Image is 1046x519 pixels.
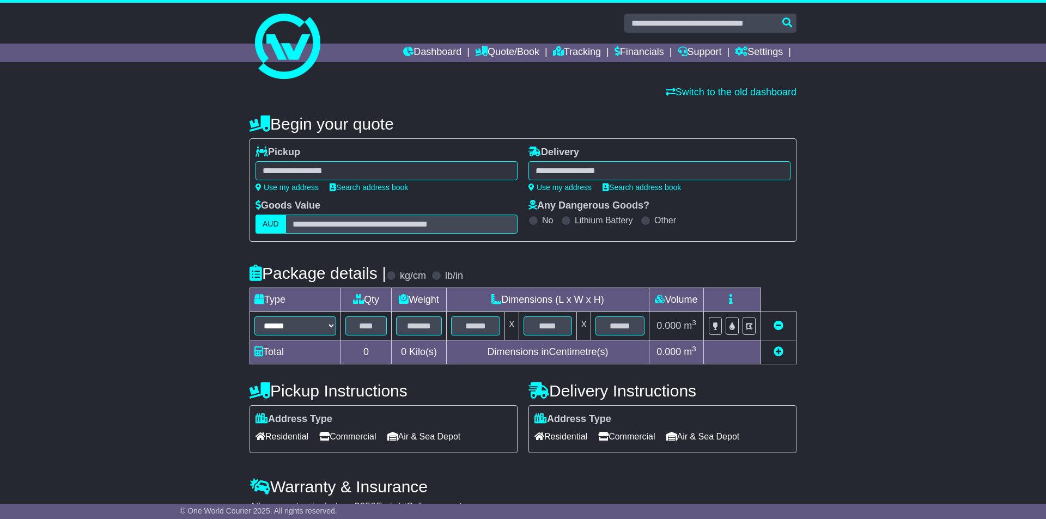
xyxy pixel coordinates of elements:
[649,288,703,312] td: Volume
[692,345,696,353] sup: 3
[528,382,796,400] h4: Delivery Instructions
[684,320,696,331] span: m
[534,413,611,425] label: Address Type
[666,428,740,445] span: Air & Sea Depot
[528,146,579,158] label: Delivery
[774,320,783,331] a: Remove this item
[598,428,655,445] span: Commercial
[250,501,796,513] div: All our quotes include a $ FreightSafe warranty.
[603,183,681,192] a: Search address book
[615,44,664,62] a: Financials
[256,413,332,425] label: Address Type
[446,340,649,364] td: Dimensions in Centimetre(s)
[774,346,783,357] a: Add new item
[475,44,539,62] a: Quote/Book
[528,200,649,212] label: Any Dangerous Goods?
[330,183,408,192] a: Search address book
[250,115,796,133] h4: Begin your quote
[387,428,461,445] span: Air & Sea Depot
[250,340,341,364] td: Total
[250,382,518,400] h4: Pickup Instructions
[250,264,386,282] h4: Package details |
[534,428,587,445] span: Residential
[692,319,696,327] sup: 3
[256,215,286,234] label: AUD
[403,44,461,62] a: Dashboard
[392,340,447,364] td: Kilo(s)
[654,215,676,225] label: Other
[401,346,406,357] span: 0
[678,44,722,62] a: Support
[256,200,320,212] label: Goods Value
[656,346,681,357] span: 0.000
[575,215,633,225] label: Lithium Battery
[319,428,376,445] span: Commercial
[400,270,426,282] label: kg/cm
[553,44,601,62] a: Tracking
[735,44,783,62] a: Settings
[360,501,376,512] span: 250
[577,312,591,340] td: x
[256,428,308,445] span: Residential
[341,340,392,364] td: 0
[684,346,696,357] span: m
[256,183,319,192] a: Use my address
[542,215,553,225] label: No
[250,288,341,312] td: Type
[392,288,447,312] td: Weight
[666,87,796,97] a: Switch to the old dashboard
[446,288,649,312] td: Dimensions (L x W x H)
[250,478,796,496] h4: Warranty & Insurance
[656,320,681,331] span: 0.000
[341,288,392,312] td: Qty
[528,183,592,192] a: Use my address
[180,506,337,515] span: © One World Courier 2025. All rights reserved.
[504,312,519,340] td: x
[256,146,300,158] label: Pickup
[445,270,463,282] label: lb/in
